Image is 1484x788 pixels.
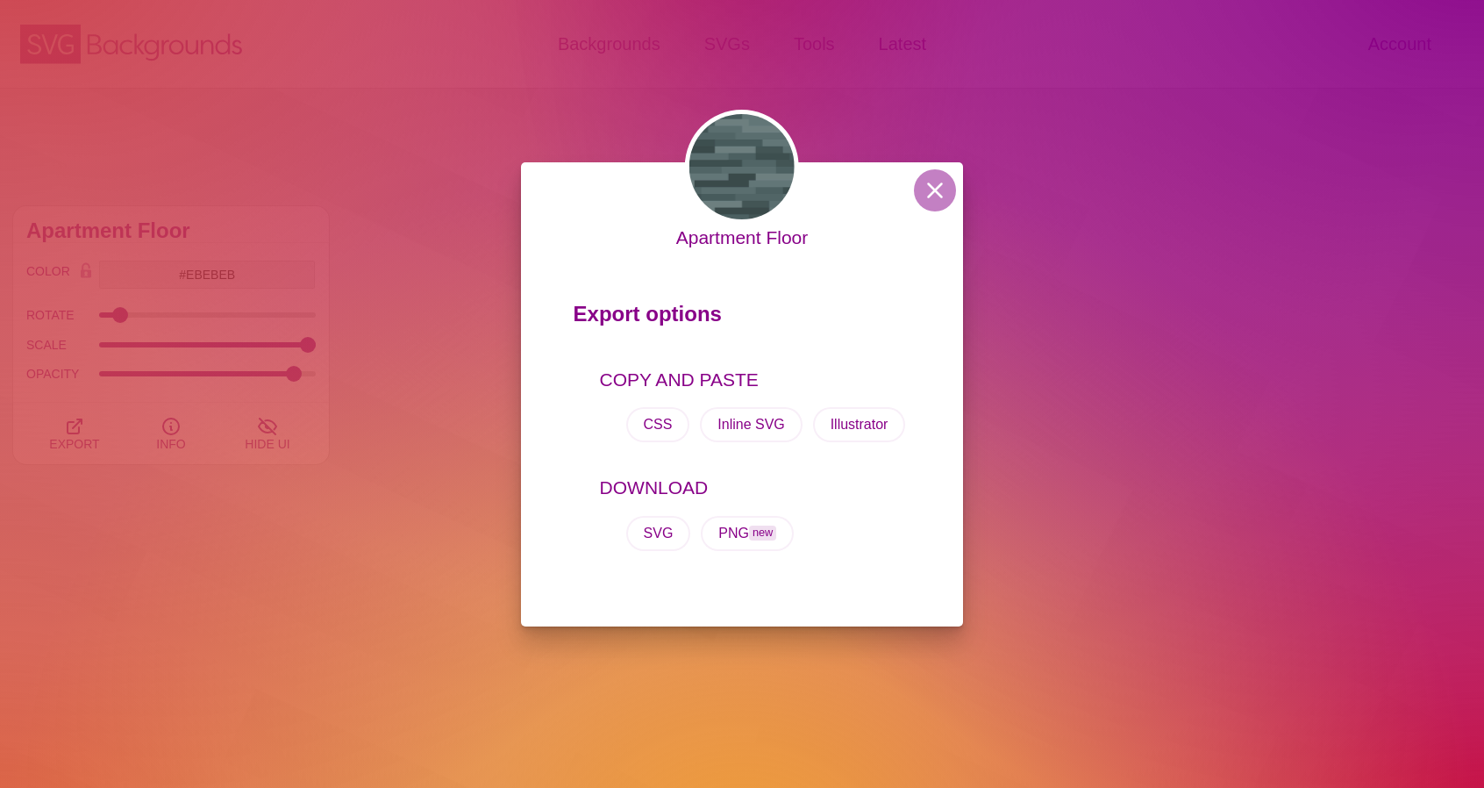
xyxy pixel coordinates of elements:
p: Export options [574,294,911,343]
button: PNGnew [701,516,794,551]
button: SVG [626,516,691,551]
p: DOWNLOAD [600,474,911,502]
span: new [749,526,776,541]
p: COPY AND PASTE [600,366,911,394]
button: Illustrator [813,407,906,442]
p: Apartment Floor [676,224,809,252]
button: CSS [626,407,690,442]
img: flooring design made of dark rectangles of various neutral shades [685,110,799,224]
button: Inline SVG [700,407,802,442]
